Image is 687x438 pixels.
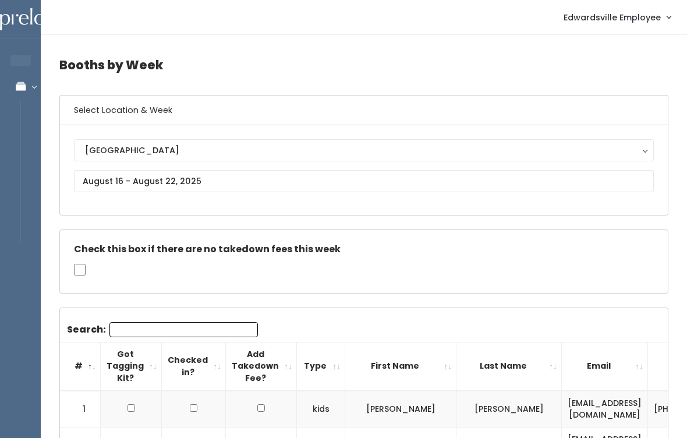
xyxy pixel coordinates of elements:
th: Type: activate to sort column ascending [297,342,345,390]
td: [PERSON_NAME] [456,391,562,428]
label: Search: [67,322,258,337]
td: [PERSON_NAME] [345,391,456,428]
td: kids [297,391,345,428]
h6: Select Location & Week [60,96,668,125]
th: Last Name: activate to sort column ascending [456,342,562,390]
span: Edwardsville Employee [564,11,661,24]
input: Search: [109,322,258,337]
div: [GEOGRAPHIC_DATA] [85,144,643,157]
th: Checked in?: activate to sort column ascending [162,342,226,390]
td: 1 [60,391,101,428]
th: #: activate to sort column descending [60,342,101,390]
th: First Name: activate to sort column ascending [345,342,456,390]
th: Email: activate to sort column ascending [562,342,648,390]
button: [GEOGRAPHIC_DATA] [74,139,654,161]
th: Got Tagging Kit?: activate to sort column ascending [101,342,162,390]
input: August 16 - August 22, 2025 [74,170,654,192]
th: Add Takedown Fee?: activate to sort column ascending [226,342,297,390]
h5: Check this box if there are no takedown fees this week [74,244,654,255]
h4: Booths by Week [59,49,668,81]
td: [EMAIL_ADDRESS][DOMAIN_NAME] [562,391,648,428]
a: Edwardsville Employee [552,5,682,30]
